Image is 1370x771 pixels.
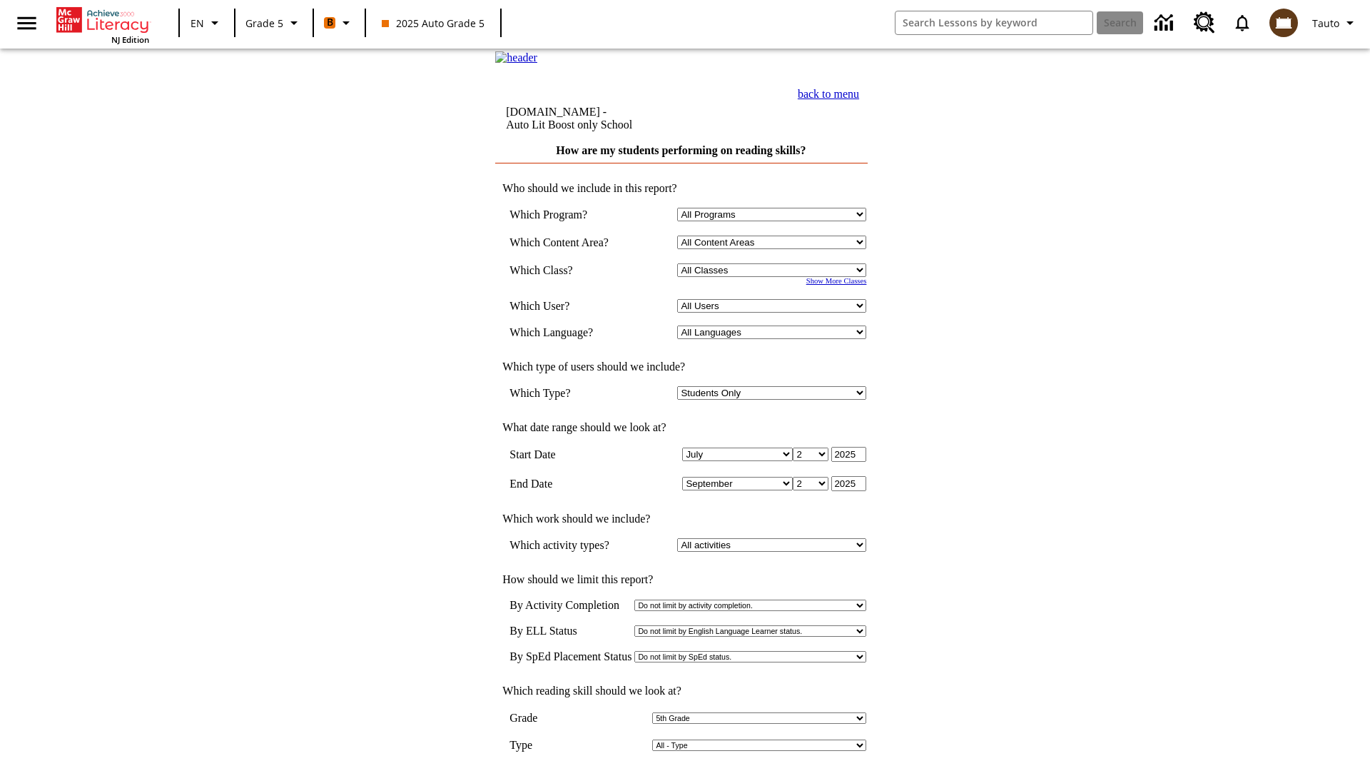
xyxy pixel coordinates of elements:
[1261,4,1306,41] button: Select a new avatar
[1146,4,1185,43] a: Data Center
[509,263,629,277] td: Which Class?
[509,625,631,638] td: By ELL Status
[495,573,866,586] td: How should we limit this report?
[509,739,544,752] td: Type
[495,685,866,697] td: Which reading skill should we look at?
[1185,4,1224,42] a: Resource Center, Will open in new tab
[509,236,609,248] nobr: Which Content Area?
[509,326,629,339] td: Which Language?
[556,144,806,156] a: How are my students performing on reading skills?
[111,34,149,45] span: NJ Edition
[895,11,1092,34] input: search field
[509,712,550,725] td: Grade
[495,361,866,373] td: Which type of users should we include?
[798,88,859,100] a: back to menu
[1312,16,1339,31] span: Tauto
[509,476,629,491] td: End Date
[184,10,230,36] button: Language: EN, Select a language
[1269,9,1298,37] img: avatar image
[495,51,537,64] img: header
[495,513,866,525] td: Which work should we include?
[245,16,283,31] span: Grade 5
[1224,4,1261,41] a: Notifications
[318,10,360,36] button: Boost Class color is orange. Change class color
[509,386,629,400] td: Which Type?
[509,538,629,552] td: Which activity types?
[1306,10,1364,36] button: Profile/Settings
[240,10,308,36] button: Grade: Grade 5, Select a grade
[56,4,149,45] div: Home
[806,277,867,285] a: Show More Classes
[509,599,631,612] td: By Activity Completion
[495,421,866,434] td: What date range should we look at?
[509,208,629,221] td: Which Program?
[6,2,48,44] button: Open side menu
[495,182,866,195] td: Who should we include in this report?
[506,106,724,131] td: [DOMAIN_NAME] -
[509,447,629,462] td: Start Date
[509,650,631,663] td: By SpEd Placement Status
[327,14,333,31] span: B
[506,119,632,131] nobr: Auto Lit Boost only School
[382,16,484,31] span: 2025 Auto Grade 5
[191,16,204,31] span: EN
[509,299,629,313] td: Which User?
